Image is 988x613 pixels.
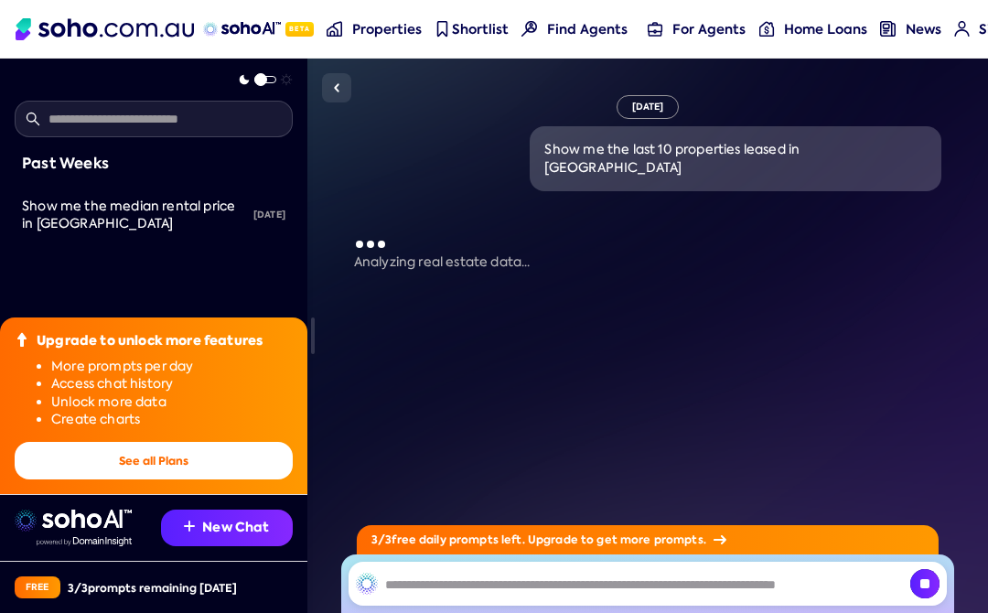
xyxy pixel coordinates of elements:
div: Upgrade to unlock more features [37,332,263,350]
span: Show me the median rental price in [GEOGRAPHIC_DATA] [22,198,235,232]
div: [DATE] [246,195,293,235]
img: news-nav icon [880,21,896,37]
span: Home Loans [784,20,867,38]
img: properties-nav icon [327,21,342,37]
div: Free [15,576,60,598]
span: Find Agents [547,20,628,38]
span: News [906,20,941,38]
a: Show me the median rental price in [GEOGRAPHIC_DATA] [15,187,246,244]
div: 3 / 3 free daily prompts left. Upgrade to get more prompts. [357,525,939,554]
img: Find agents icon [521,21,537,37]
img: sohoai logo [15,510,132,532]
p: Analyzing real estate data... [354,253,942,272]
img: SohoAI logo black [356,573,378,595]
img: sohoAI logo [203,22,281,37]
img: shortlist-nav icon [435,21,450,37]
img: Soho Logo [16,18,194,40]
li: Unlock more data [51,393,293,412]
img: Sidebar toggle icon [326,77,348,99]
img: Send icon [910,569,940,598]
div: Past Weeks [22,152,285,176]
li: Access chat history [51,375,293,393]
div: Show me the median rental price in Footscray [22,198,246,233]
div: 3 / 3 prompts remaining [DATE] [68,580,237,596]
img: Arrow icon [714,535,726,544]
span: Shortlist [452,20,509,38]
img: for-agents-nav icon [759,21,775,37]
li: Create charts [51,411,293,429]
button: Cancel request [910,569,940,598]
div: [DATE] [617,95,680,119]
span: Properties [352,20,422,38]
img: Upgrade icon [15,332,29,347]
li: More prompts per day [51,358,293,376]
img: for-agents-nav icon [954,21,970,37]
div: Show me the last 10 properties leased in [GEOGRAPHIC_DATA] [544,141,927,177]
img: Data provided by Domain Insight [37,537,132,546]
img: for-agents-nav icon [648,21,663,37]
span: Beta [285,22,314,37]
img: Recommendation icon [184,521,195,532]
button: New Chat [161,510,293,546]
span: For Agents [672,20,746,38]
button: See all Plans [15,442,293,479]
